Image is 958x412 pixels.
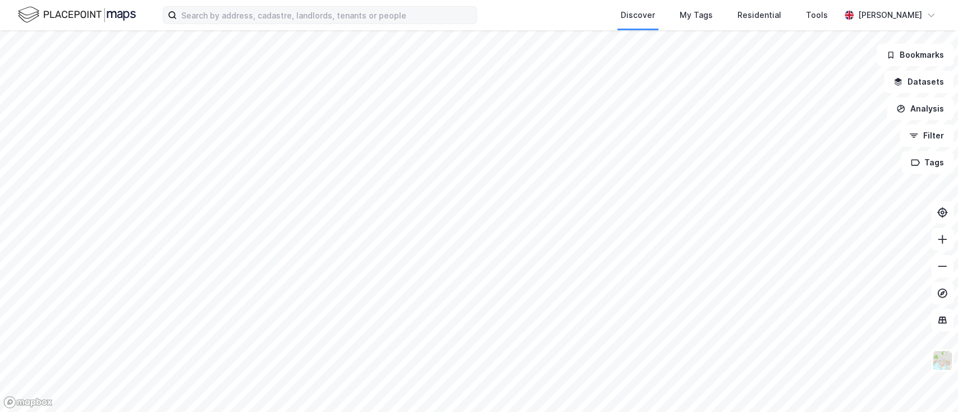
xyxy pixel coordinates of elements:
div: My Tags [680,8,713,22]
div: Residential [737,8,781,22]
img: logo.f888ab2527a4732fd821a326f86c7f29.svg [18,5,136,25]
input: Search by address, cadastre, landlords, tenants or people [177,7,476,24]
div: [PERSON_NAME] [858,8,922,22]
div: Tools [806,8,828,22]
div: Discover [621,8,655,22]
iframe: Chat Widget [902,358,958,412]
